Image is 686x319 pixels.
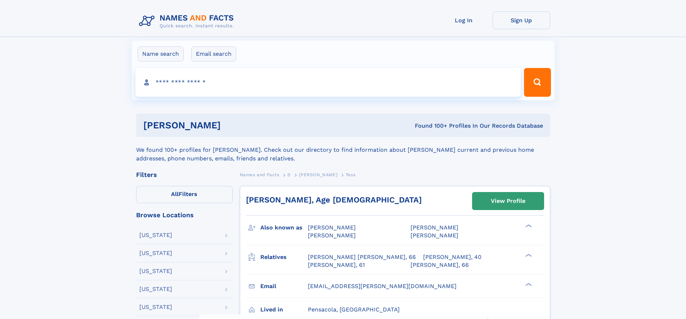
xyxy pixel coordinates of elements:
[299,172,337,177] span: [PERSON_NAME]
[411,261,469,269] a: [PERSON_NAME], 66
[524,253,532,258] div: ❯
[139,304,172,310] div: [US_STATE]
[524,224,532,228] div: ❯
[524,68,551,97] button: Search Button
[493,12,550,29] a: Sign Up
[171,191,179,197] span: All
[308,232,356,239] span: [PERSON_NAME]
[318,122,543,130] div: Found 100+ Profiles In Our Records Database
[308,261,365,269] a: [PERSON_NAME], 61
[260,280,308,292] h3: Email
[308,253,416,261] a: [PERSON_NAME] [PERSON_NAME], 66
[136,212,233,218] div: Browse Locations
[136,186,233,203] label: Filters
[524,282,532,287] div: ❯
[138,46,184,61] label: Name search
[260,304,308,316] h3: Lived in
[136,12,240,31] img: Logo Names and Facts
[287,172,291,177] span: D
[308,306,400,313] span: Pensacola, [GEOGRAPHIC_DATA]
[411,232,458,239] span: [PERSON_NAME]
[139,286,172,292] div: [US_STATE]
[136,172,233,178] div: Filters
[139,250,172,256] div: [US_STATE]
[143,121,318,130] h1: [PERSON_NAME]
[139,268,172,274] div: [US_STATE]
[435,12,493,29] a: Log In
[472,192,544,210] a: View Profile
[246,195,422,204] a: [PERSON_NAME], Age [DEMOGRAPHIC_DATA]
[287,170,291,179] a: D
[136,137,550,163] div: We found 100+ profiles for [PERSON_NAME]. Check out our directory to find information about [PERS...
[191,46,236,61] label: Email search
[139,232,172,238] div: [US_STATE]
[346,172,355,177] span: Tess
[308,224,356,231] span: [PERSON_NAME]
[308,283,457,290] span: [EMAIL_ADDRESS][PERSON_NAME][DOMAIN_NAME]
[240,170,279,179] a: Names and Facts
[411,224,458,231] span: [PERSON_NAME]
[260,251,308,263] h3: Relatives
[299,170,337,179] a: [PERSON_NAME]
[135,68,521,97] input: search input
[491,193,525,209] div: View Profile
[423,253,481,261] a: [PERSON_NAME], 40
[260,222,308,234] h3: Also known as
